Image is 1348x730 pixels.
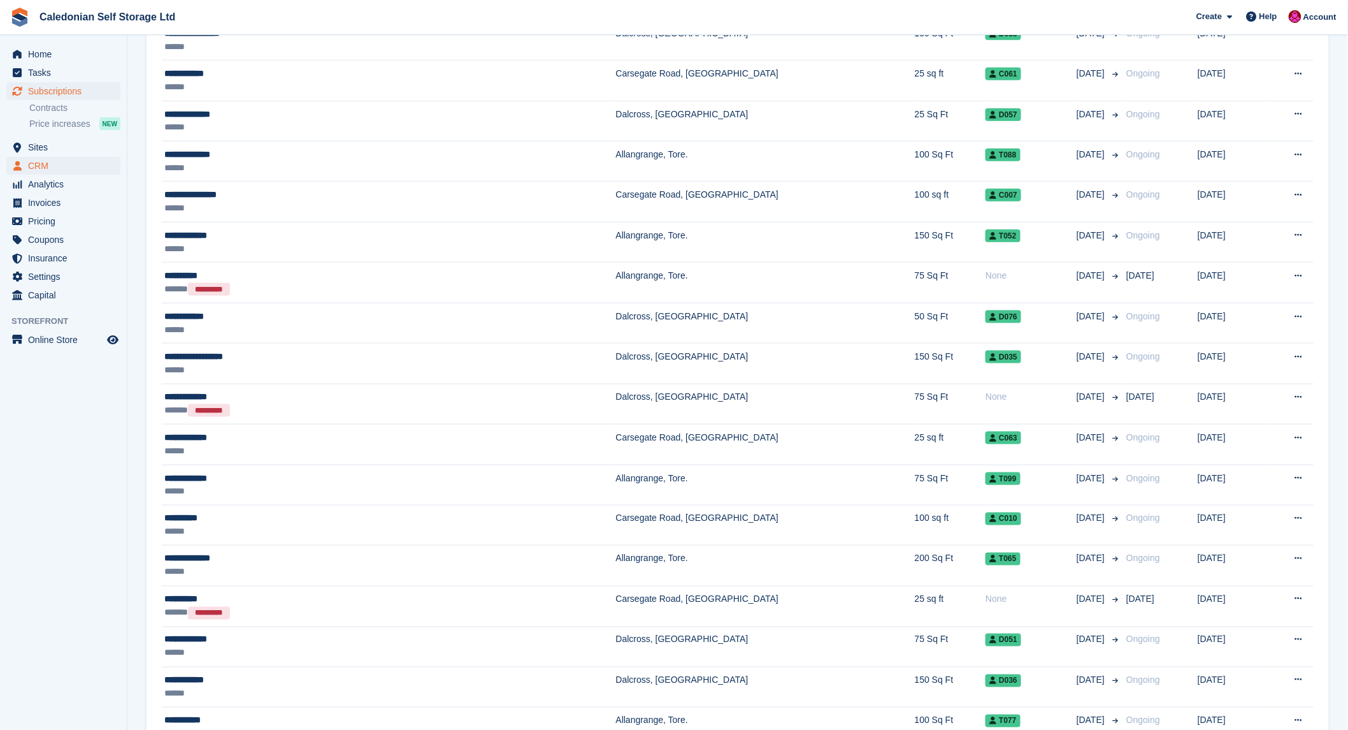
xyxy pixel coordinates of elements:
span: Ongoing [1126,28,1160,38]
td: 50 Sq Ft [915,303,986,343]
span: Ongoing [1126,432,1160,442]
td: 75 Sq Ft [915,627,986,667]
a: Contracts [29,102,120,114]
td: Carsegate Road, [GEOGRAPHIC_DATA] [616,506,915,546]
span: [DATE] [1077,148,1107,161]
td: Carsegate Road, [GEOGRAPHIC_DATA] [616,425,915,465]
td: Allangrange, Tore. [616,222,915,262]
td: Dalcross, [GEOGRAPHIC_DATA] [616,303,915,343]
span: Coupons [28,231,104,249]
td: [DATE] [1198,101,1265,141]
span: Ongoing [1126,473,1160,483]
a: menu [6,331,120,349]
a: menu [6,286,120,304]
td: Dalcross, [GEOGRAPHIC_DATA] [616,101,915,141]
td: Allangrange, Tore. [616,263,915,303]
div: None [986,269,1077,282]
td: [DATE] [1198,667,1265,707]
td: Dalcross, [GEOGRAPHIC_DATA] [616,667,915,707]
span: [DATE] [1077,472,1107,485]
span: T077 [986,715,1020,727]
td: [DATE] [1198,506,1265,546]
span: Ongoing [1126,311,1160,321]
span: Ongoing [1126,675,1160,685]
td: 100 sq ft [915,182,986,222]
span: [DATE] [1077,310,1107,323]
div: NEW [99,117,120,130]
td: Allangrange, Tore. [616,465,915,505]
td: [DATE] [1198,425,1265,465]
td: [DATE] [1198,182,1265,222]
td: 25 sq ft [915,425,986,465]
span: Ongoing [1126,149,1160,159]
td: [DATE] [1198,142,1265,182]
td: 25 sq ft [915,586,986,627]
span: Ongoing [1126,109,1160,119]
td: [DATE] [1198,586,1265,627]
a: Caledonian Self Storage Ltd [34,6,180,27]
span: Insurance [28,249,104,267]
span: [DATE] [1077,593,1107,606]
td: Allangrange, Tore. [616,142,915,182]
span: Subscriptions [28,82,104,100]
td: 75 Sq Ft [915,465,986,505]
span: [DATE] [1077,512,1107,525]
td: [DATE] [1198,222,1265,262]
a: menu [6,194,120,212]
span: Tasks [28,64,104,82]
td: [DATE] [1198,546,1265,586]
span: C063 [986,432,1021,444]
td: Dalcross, [GEOGRAPHIC_DATA] [616,20,915,60]
span: [DATE] [1077,714,1107,727]
span: CRM [28,157,104,175]
span: T052 [986,230,1020,242]
span: D076 [986,310,1021,323]
td: Allangrange, Tore. [616,546,915,586]
span: [DATE] [1077,674,1107,687]
span: Create [1196,10,1222,23]
span: Pricing [28,212,104,230]
span: Online Store [28,331,104,349]
td: Carsegate Road, [GEOGRAPHIC_DATA] [616,182,915,222]
a: menu [6,231,120,249]
td: 75 Sq Ft [915,384,986,425]
span: Ongoing [1126,553,1160,564]
span: [DATE] [1077,350,1107,363]
span: Storefront [11,315,127,328]
span: C010 [986,513,1021,525]
span: [DATE] [1077,108,1107,121]
span: D051 [986,634,1021,646]
span: Invoices [28,194,104,212]
td: [DATE] [1198,344,1265,384]
span: Sites [28,138,104,156]
span: D057 [986,108,1021,121]
span: Help [1259,10,1277,23]
span: Capital [28,286,104,304]
td: Dalcross, [GEOGRAPHIC_DATA] [616,627,915,667]
span: [DATE] [1077,188,1107,201]
td: 100 sq ft [915,506,986,546]
span: Ongoing [1126,513,1160,523]
a: menu [6,268,120,286]
span: Ongoing [1126,634,1160,645]
td: Carsegate Road, [GEOGRAPHIC_DATA] [616,61,915,101]
span: Price increases [29,118,90,130]
td: 150 Sq Ft [915,344,986,384]
span: Ongoing [1126,230,1160,240]
a: menu [6,138,120,156]
span: [DATE] [1077,633,1107,646]
a: menu [6,157,120,175]
span: Account [1303,11,1337,24]
td: 25 Sq Ft [915,101,986,141]
span: [DATE] [1077,269,1107,282]
span: Home [28,45,104,63]
span: [DATE] [1126,270,1154,281]
a: Price increases NEW [29,117,120,131]
td: [DATE] [1198,627,1265,667]
td: 150 Sq Ft [915,20,986,60]
td: [DATE] [1198,465,1265,505]
td: Dalcross, [GEOGRAPHIC_DATA] [616,344,915,384]
td: [DATE] [1198,384,1265,425]
a: menu [6,175,120,193]
td: 150 Sq Ft [915,667,986,707]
